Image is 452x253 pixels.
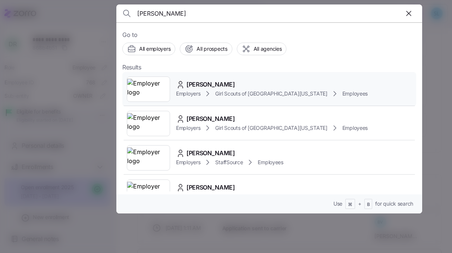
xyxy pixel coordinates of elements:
span: Girl Scouts of [GEOGRAPHIC_DATA][US_STATE] [215,124,327,132]
img: Employer logo [127,79,170,100]
span: All employers [139,45,170,53]
img: Employer logo [127,113,170,134]
span: [PERSON_NAME] [186,183,235,192]
span: for quick search [375,200,413,207]
button: All employers [122,43,175,55]
span: B [367,202,370,208]
button: All agencies [237,43,287,55]
img: Employer logo [127,147,170,168]
span: All prospects [197,45,227,53]
span: [PERSON_NAME] [186,149,235,158]
span: Employees [342,124,368,132]
span: Results [122,63,141,72]
span: Employers [176,124,200,132]
button: All prospects [180,43,232,55]
span: [PERSON_NAME] [186,114,235,124]
span: Go to [122,30,416,40]
span: + [358,200,361,207]
span: [PERSON_NAME] [186,80,235,89]
img: Employer logo [127,182,170,203]
span: Employers [176,159,200,166]
span: All agencies [254,45,282,53]
span: Girl Scouts of [GEOGRAPHIC_DATA][US_STATE] [215,90,327,97]
span: ⌘ [348,202,352,208]
span: Use [333,200,342,207]
span: Employees [342,90,368,97]
span: Employers [176,90,200,97]
span: StaffSource [215,159,243,166]
span: Employees [258,159,283,166]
